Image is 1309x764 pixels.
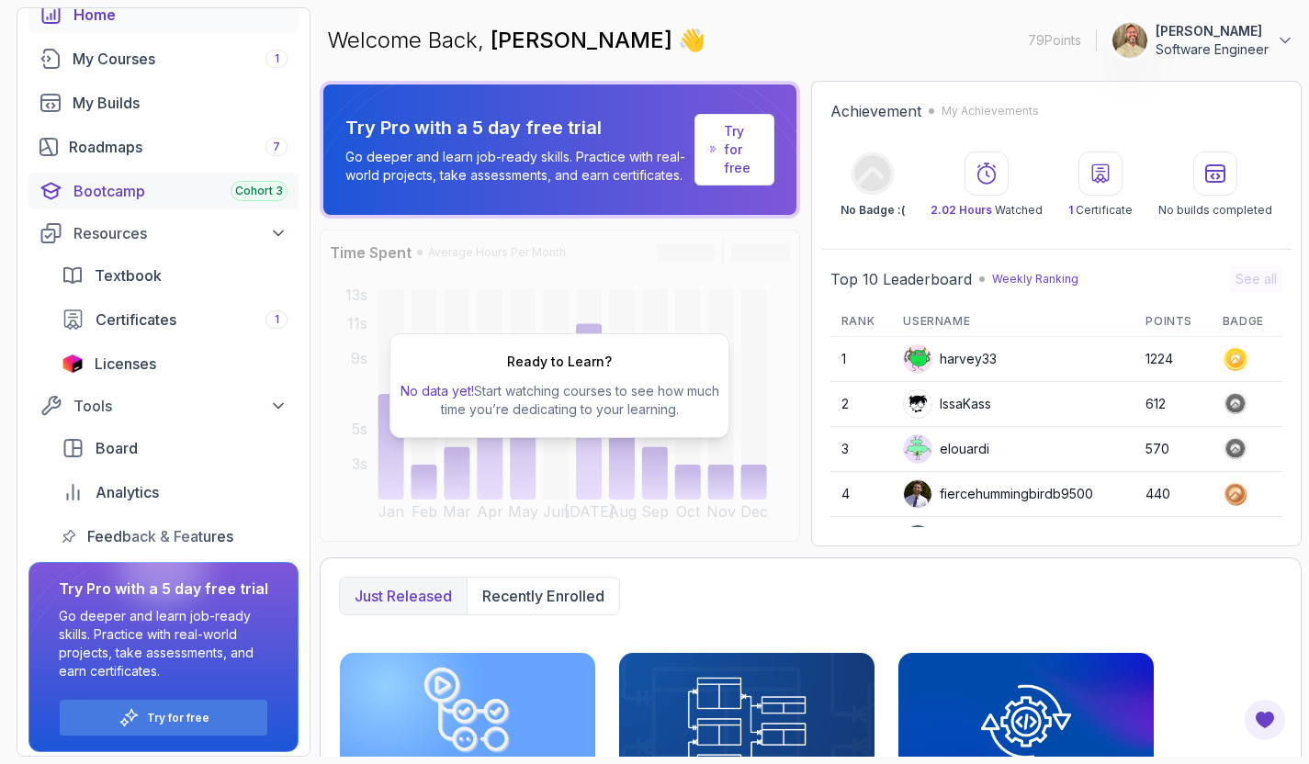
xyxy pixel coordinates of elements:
span: Board [96,437,138,459]
td: 3 [830,427,893,472]
div: fiercehummingbirdb9500 [903,479,1093,509]
img: user profile image [1112,23,1147,58]
div: Roadmaps [69,136,288,158]
span: No data yet! [401,383,474,399]
p: Software Engineer [1156,40,1269,59]
span: 7 [273,140,280,154]
img: jetbrains icon [62,354,84,373]
button: See all [1230,266,1282,292]
span: 2.02 Hours [931,203,992,217]
div: Home [73,4,288,26]
button: Tools [28,389,299,422]
button: Open Feedback Button [1243,698,1287,742]
div: IssaKass [903,389,991,419]
p: Go deeper and learn job-ready skills. Practice with real-world projects, take assessments, and ea... [345,148,687,185]
span: 1 [1068,203,1073,217]
div: Resources [73,222,288,244]
button: Recently enrolled [467,578,619,614]
button: user profile image[PERSON_NAME]Software Engineer [1112,22,1294,59]
th: Points [1134,307,1211,337]
a: builds [28,84,299,121]
img: default monster avatar [904,345,931,373]
a: Try for free [147,711,209,725]
p: Go deeper and learn job-ready skills. Practice with real-world projects, take assessments, and ea... [59,607,268,680]
img: user profile image [904,390,931,418]
p: My Achievements [942,104,1039,118]
td: 2 [830,382,893,427]
button: Just released [340,578,467,614]
span: Licenses [95,353,156,375]
p: Certificate [1068,203,1133,218]
span: Certificates [96,309,176,331]
th: Rank [830,307,893,337]
span: Cohort 3 [235,184,283,198]
a: Try for free [694,114,774,185]
span: 1 [275,312,279,327]
td: 413 [1134,517,1211,562]
a: analytics [51,474,299,511]
td: 4 [830,472,893,517]
a: Try for free [724,122,758,177]
span: Feedback & Features [87,525,233,547]
span: Textbook [95,264,162,286]
td: 570 [1134,427,1211,472]
h2: Top 10 Leaderboard [830,268,972,290]
span: 👋 [678,26,705,55]
a: roadmaps [28,129,299,165]
button: Try for free [59,699,268,736]
div: Tools [73,395,288,417]
div: My Courses [73,48,288,70]
a: certificates [51,301,299,338]
div: elouardi [903,434,989,464]
span: [PERSON_NAME] [491,27,678,53]
div: harvey33 [903,344,997,374]
p: Start watching courses to see how much time you’re dedicating to your learning. [398,382,721,419]
p: Recently enrolled [482,585,604,607]
th: Username [892,307,1134,337]
a: courses [28,40,299,77]
p: Welcome Back, [327,26,705,55]
p: Try Pro with a 5 day free trial [345,115,687,140]
p: No builds completed [1158,203,1272,218]
img: default monster avatar [904,435,931,463]
div: Bootcamp [73,180,288,202]
a: textbook [51,257,299,294]
p: Watched [931,203,1043,218]
span: Analytics [96,481,159,503]
td: 440 [1134,472,1211,517]
td: 1224 [1134,337,1211,382]
a: licenses [51,345,299,382]
td: 612 [1134,382,1211,427]
h2: Ready to Learn? [507,353,612,371]
img: user profile image [904,480,931,508]
span: 1 [275,51,279,66]
div: My Builds [73,92,288,114]
a: board [51,430,299,466]
div: Apply5489 [903,524,1007,554]
td: 5 [830,517,893,562]
a: feedback [51,518,299,555]
a: bootcamp [28,173,299,209]
p: No Badge :( [841,203,905,218]
p: 79 Points [1028,31,1081,50]
p: Just released [355,585,452,607]
button: Resources [28,217,299,250]
h2: Achievement [830,100,921,122]
p: [PERSON_NAME] [1156,22,1269,40]
td: 1 [830,337,893,382]
p: Weekly Ranking [992,272,1078,286]
img: user profile image [904,525,931,553]
th: Badge [1212,307,1282,337]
